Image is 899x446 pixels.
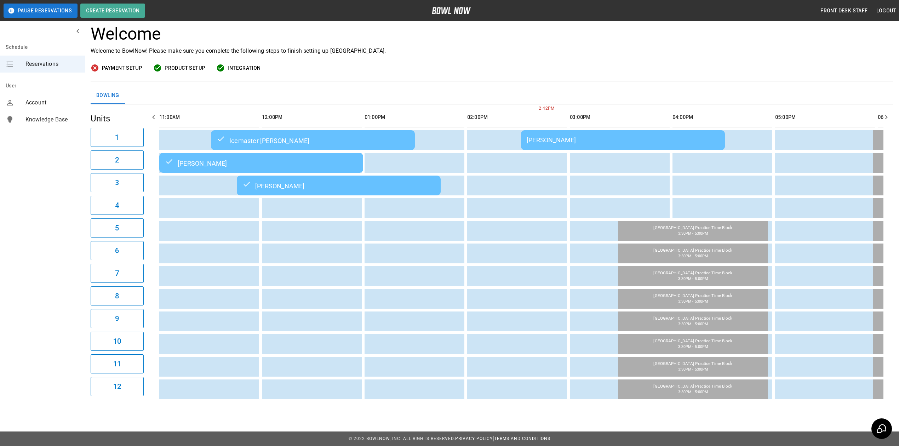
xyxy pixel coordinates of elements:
button: Front Desk Staff [818,4,870,17]
button: 6 [91,241,144,260]
span: Reservations [25,60,79,68]
div: Icemaster [PERSON_NAME] [217,136,409,144]
h6: 7 [115,268,119,279]
a: Privacy Policy [455,436,493,441]
button: 5 [91,218,144,238]
div: [PERSON_NAME] [165,159,357,167]
button: 3 [91,173,144,192]
span: 2:42PM [537,105,539,112]
button: 12 [91,377,144,396]
th: 11:00AM [159,107,259,127]
button: 8 [91,286,144,305]
span: Account [25,98,79,107]
button: Create Reservation [80,4,145,18]
button: 4 [91,196,144,215]
h6: 9 [115,313,119,324]
button: 10 [91,332,144,351]
a: Terms and Conditions [494,436,550,441]
span: © 2022 BowlNow, Inc. All Rights Reserved. [349,436,455,441]
img: logo [432,7,471,14]
span: Knowledge Base [25,115,79,124]
span: Product Setup [165,64,205,73]
span: Integration [228,64,260,73]
h6: 11 [113,358,121,370]
p: Welcome to BowlNow! Please make sure you complete the following steps to finish setting up [GEOGR... [91,47,893,55]
h6: 4 [115,200,119,211]
th: 12:00PM [262,107,362,127]
h6: 1 [115,132,119,143]
button: Logout [874,4,899,17]
th: 02:00PM [467,107,567,127]
h6: 5 [115,222,119,234]
button: Bowling [91,87,125,104]
button: 2 [91,150,144,170]
div: [PERSON_NAME] [242,181,435,190]
button: 1 [91,128,144,147]
button: 7 [91,264,144,283]
th: 01:00PM [365,107,464,127]
h5: Units [91,113,144,124]
button: 9 [91,309,144,328]
h3: Welcome [91,24,893,44]
h6: 3 [115,177,119,188]
h6: 2 [115,154,119,166]
div: inventory tabs [91,87,893,104]
button: Pause Reservations [4,4,78,18]
span: Payment Setup [102,64,142,73]
th: 03:00PM [570,107,670,127]
button: 11 [91,354,144,373]
div: [PERSON_NAME] [527,136,719,144]
h6: 12 [113,381,121,392]
h6: 6 [115,245,119,256]
h6: 8 [115,290,119,302]
h6: 10 [113,336,121,347]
